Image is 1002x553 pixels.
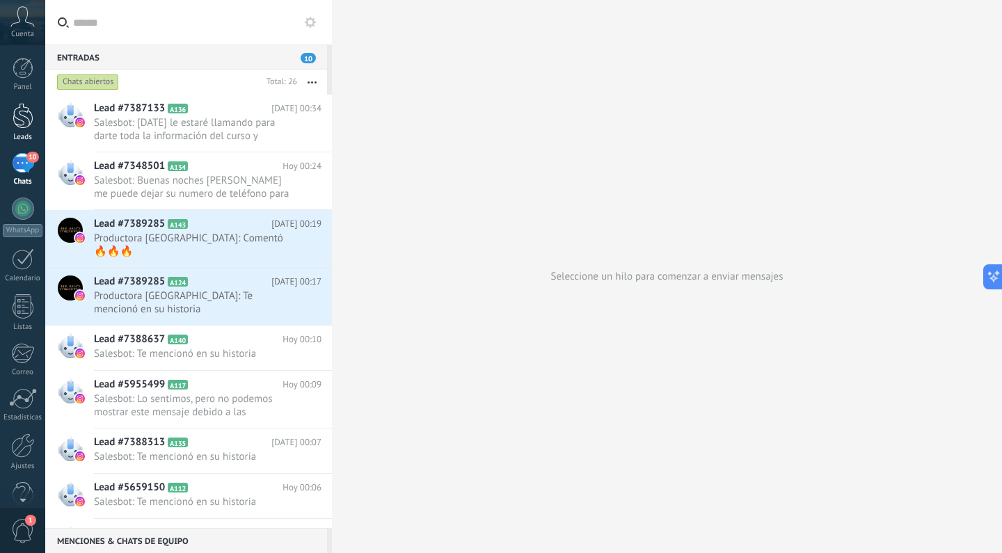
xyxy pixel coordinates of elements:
div: WhatsApp [3,224,42,237]
span: [DATE] 00:19 [271,217,321,231]
span: 10 [301,53,316,63]
a: Lead #5659150 A112 Hoy 00:06 Salesbot: Te mencionó en su historia [45,474,332,518]
span: Salesbot: Te mencionó en su historia [94,495,295,508]
span: A112 [168,483,188,492]
span: Lead #7389285 [94,275,165,289]
a: Lead #5955499 A117 Hoy 00:09 Salesbot: Lo sentimos, pero no podemos mostrar este mensaje debido a... [45,371,332,428]
a: Lead #7389285 A143 [DATE] 00:19 Productora [GEOGRAPHIC_DATA]: Comentó 🔥🔥🔥 [45,210,332,267]
a: Lead #7388637 A140 Hoy 00:10 Salesbot: Te mencionó en su historia [45,326,332,370]
span: Hoy 00:06 [283,481,321,495]
span: A124 [168,277,188,287]
span: Productora [GEOGRAPHIC_DATA]: Te mencionó en su historia [94,289,295,316]
span: Salesbot: [DATE] le estaré llamando para darte toda la información del curso y también para invit... [94,116,295,143]
img: instagram.svg [75,497,85,506]
span: Salesbot: Te mencionó en su historia [94,347,295,360]
span: Lead #5955499 [94,378,165,392]
span: Hoy 00:10 [283,332,321,346]
img: instagram.svg [75,451,85,461]
span: Lead #7388637 [94,332,165,346]
a: Lead #7389285 A124 [DATE] 00:17 Productora [GEOGRAPHIC_DATA]: Te mencionó en su historia [45,268,332,325]
img: instagram.svg [75,348,85,358]
span: Hoy 00:09 [283,378,321,392]
div: Chats [3,177,43,186]
img: instagram.svg [75,233,85,243]
span: A136 [168,104,188,113]
div: Leads [3,133,43,142]
div: Correo [3,368,43,377]
span: Lead #7388207 [94,526,165,540]
span: A117 [168,380,188,390]
span: [DATE] 00:07 [271,435,321,449]
span: Cuenta [11,30,34,39]
span: [DATE] 00:05 [271,526,321,540]
span: Salesbot: Buenas noches [PERSON_NAME] me puede dejar su numero de teléfono para [DATE] llamarte y... [94,174,295,200]
img: instagram.svg [75,118,85,127]
div: Calendario [3,274,43,283]
div: Chats abiertos [57,74,119,90]
span: A140 [168,335,188,344]
span: Productora [GEOGRAPHIC_DATA]: Comentó 🔥🔥🔥 [94,232,295,258]
a: Lead #7387133 A136 [DATE] 00:34 Salesbot: [DATE] le estaré llamando para darte toda la informació... [45,95,332,152]
span: A134 [168,161,188,171]
span: 1 [25,515,36,526]
span: [DATE] 00:17 [271,275,321,289]
a: Lead #7388313 A135 [DATE] 00:07 Salesbot: Te mencionó en su historia [45,428,332,473]
div: Panel [3,83,43,92]
img: instagram.svg [75,175,85,185]
span: A135 [168,438,188,447]
div: Entradas [45,45,327,70]
div: Ajustes [3,462,43,471]
a: Lead #7348501 A134 Hoy 00:24 Salesbot: Buenas noches [PERSON_NAME] me puede dejar su numero de te... [45,152,332,209]
img: instagram.svg [75,394,85,403]
span: Hoy 00:24 [283,159,321,173]
span: Salesbot: Te mencionó en su historia [94,450,295,463]
img: instagram.svg [75,291,85,300]
span: [DATE] 00:34 [271,102,321,115]
span: A143 [168,219,188,229]
span: Salesbot: Lo sentimos, pero no podemos mostrar este mensaje debido a las restricciones de Instagr... [94,392,295,419]
div: Estadísticas [3,413,43,422]
span: Lead #7348501 [94,159,165,173]
div: Listas [3,323,43,332]
span: Lead #5659150 [94,481,165,495]
div: Menciones & Chats de equipo [45,528,327,553]
span: Lead #7389285 [94,217,165,231]
span: Lead #7388313 [94,435,165,449]
span: 10 [26,152,38,163]
span: Lead #7387133 [94,102,165,115]
div: Total: 26 [261,75,297,89]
